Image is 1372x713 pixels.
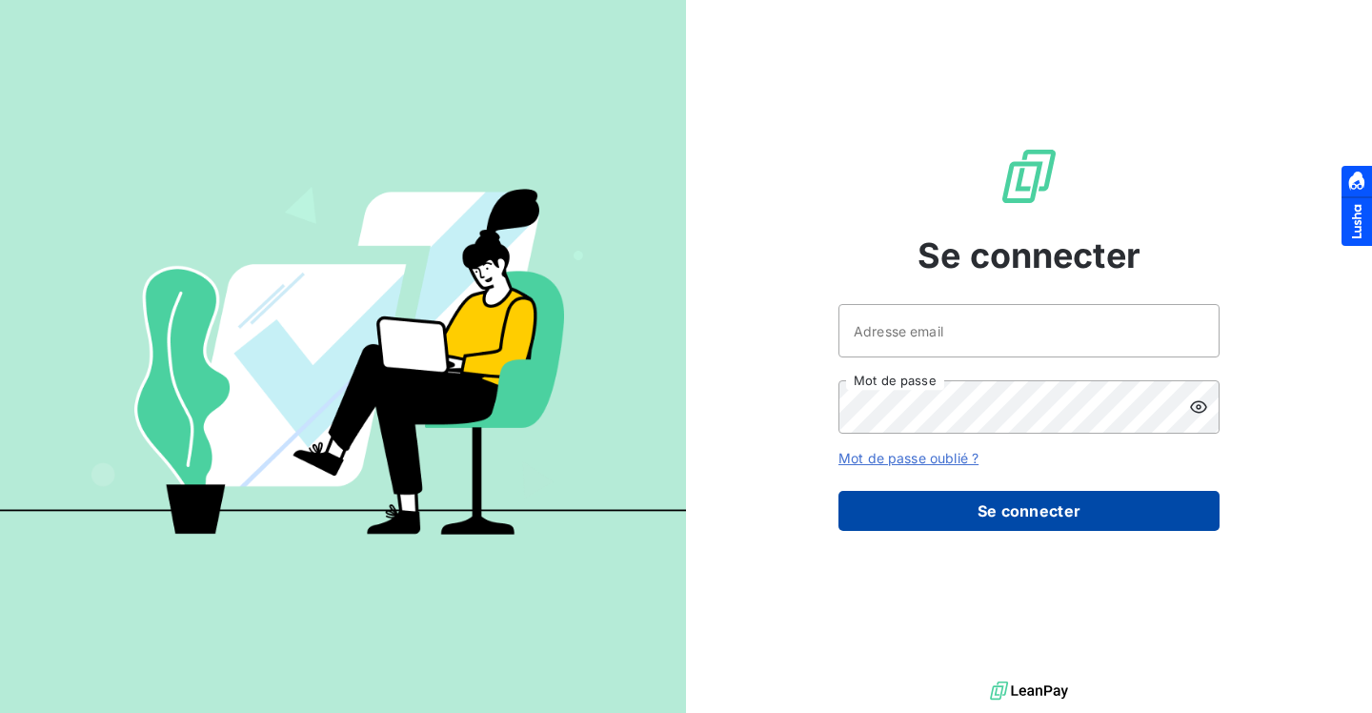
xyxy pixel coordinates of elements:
[838,304,1220,357] input: placeholder
[990,677,1068,705] img: logo
[918,230,1140,281] span: Se connecter
[838,450,979,466] a: Mot de passe oublié ?
[838,491,1220,531] button: Se connecter
[999,146,1059,207] img: Logo LeanPay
